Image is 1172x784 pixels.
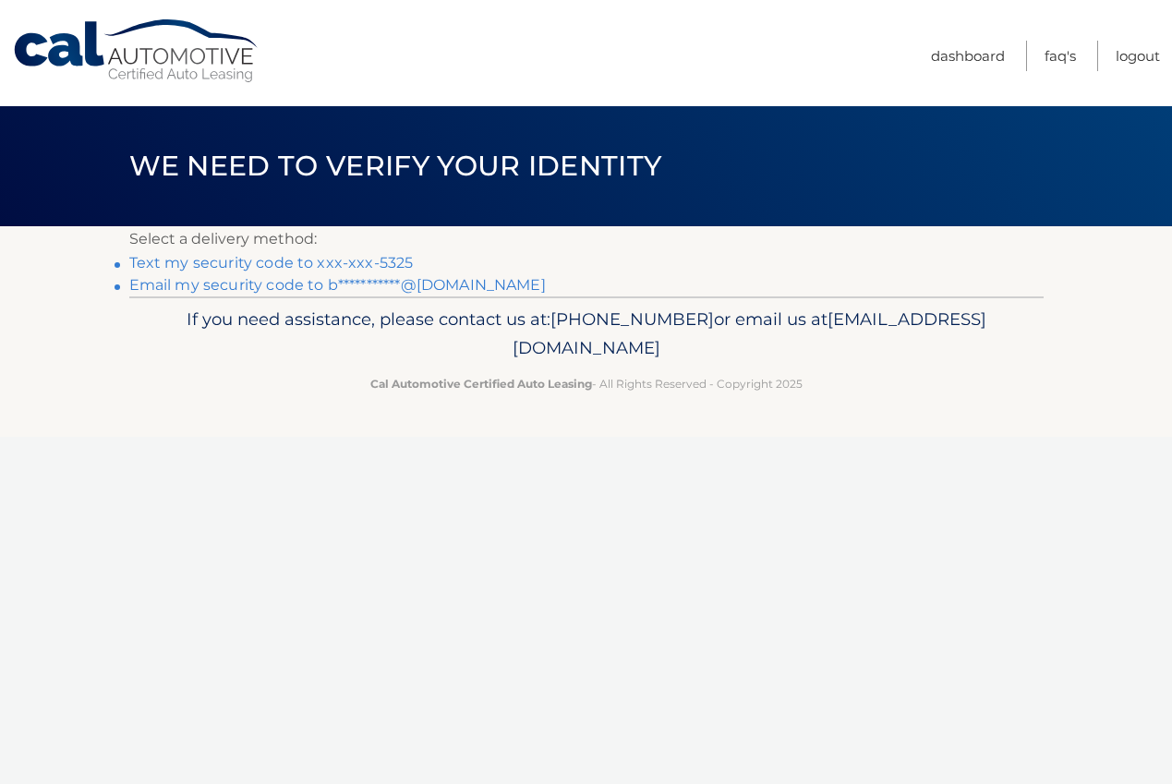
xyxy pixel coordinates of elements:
a: Text my security code to xxx-xxx-5325 [129,254,414,271]
span: We need to verify your identity [129,149,662,183]
span: [PHONE_NUMBER] [550,308,714,330]
a: Dashboard [931,41,1005,71]
p: - All Rights Reserved - Copyright 2025 [141,374,1032,393]
a: Cal Automotive [12,18,261,84]
a: Logout [1116,41,1160,71]
p: Select a delivery method: [129,226,1044,252]
p: If you need assistance, please contact us at: or email us at [141,305,1032,364]
a: FAQ's [1045,41,1076,71]
strong: Cal Automotive Certified Auto Leasing [370,377,592,391]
